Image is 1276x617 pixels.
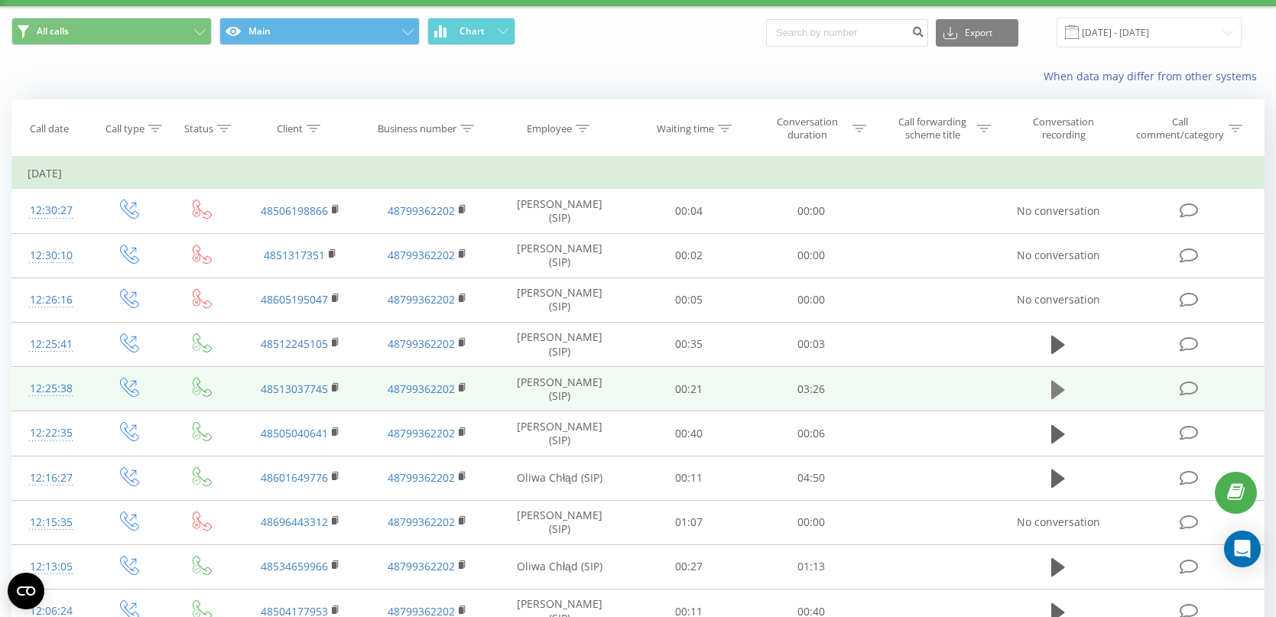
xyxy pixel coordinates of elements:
[30,122,69,135] div: Call date
[491,233,628,278] td: [PERSON_NAME] (SIP)
[388,248,455,262] a: 48799362202
[388,203,455,218] a: 48799362202
[261,559,328,573] a: 48534659966
[628,500,750,544] td: 01:07
[1135,115,1225,141] div: Call comment/category
[1017,515,1100,529] span: No conversation
[1014,115,1113,141] div: Conversation recording
[750,367,872,411] td: 03:26
[891,115,973,141] div: Call forwarding scheme title
[28,241,75,271] div: 12:30:10
[261,382,328,396] a: 48513037745
[277,122,303,135] div: Client
[491,456,628,500] td: Oliwa Chłąd (SIP)
[388,292,455,307] a: 48799362202
[750,456,872,500] td: 04:50
[28,374,75,404] div: 12:25:38
[37,25,69,37] span: All calls
[750,233,872,278] td: 00:00
[628,233,750,278] td: 00:02
[750,544,872,589] td: 01:13
[261,470,328,485] a: 48601649776
[628,456,750,500] td: 00:11
[388,426,455,440] a: 48799362202
[388,515,455,529] a: 48799362202
[28,330,75,359] div: 12:25:41
[11,18,212,45] button: All calls
[491,322,628,366] td: [PERSON_NAME] (SIP)
[28,196,75,226] div: 12:30:27
[750,189,872,233] td: 00:00
[750,322,872,366] td: 00:03
[388,470,455,485] a: 48799362202
[261,426,328,440] a: 48505040641
[628,278,750,322] td: 00:05
[750,500,872,544] td: 00:00
[1224,531,1261,567] div: Open Intercom Messenger
[388,336,455,351] a: 48799362202
[28,552,75,582] div: 12:13:05
[28,418,75,448] div: 12:22:35
[628,544,750,589] td: 00:27
[261,203,328,218] a: 48506198866
[750,411,872,456] td: 00:06
[767,115,849,141] div: Conversation duration
[427,18,515,45] button: Chart
[184,122,213,135] div: Status
[28,508,75,537] div: 12:15:35
[628,189,750,233] td: 00:04
[657,122,714,135] div: Waiting time
[750,278,872,322] td: 00:00
[491,544,628,589] td: Oliwa Chłąd (SIP)
[459,26,485,37] span: Chart
[1017,292,1100,307] span: No conversation
[261,292,328,307] a: 48605195047
[936,19,1018,47] button: Export
[28,285,75,315] div: 12:26:16
[491,189,628,233] td: [PERSON_NAME] (SIP)
[491,367,628,411] td: [PERSON_NAME] (SIP)
[1017,248,1100,262] span: No conversation
[491,411,628,456] td: [PERSON_NAME] (SIP)
[28,463,75,493] div: 12:16:27
[261,336,328,351] a: 48512245105
[12,158,1265,189] td: [DATE]
[1044,69,1265,83] a: When data may differ from other systems
[264,248,325,262] a: 4851317351
[491,278,628,322] td: [PERSON_NAME] (SIP)
[766,19,928,47] input: Search by number
[219,18,420,45] button: Main
[1017,203,1100,218] span: No conversation
[628,411,750,456] td: 00:40
[261,515,328,529] a: 48696443312
[628,322,750,366] td: 00:35
[8,573,44,609] button: Open CMP widget
[491,500,628,544] td: [PERSON_NAME] (SIP)
[527,122,572,135] div: Employee
[388,382,455,396] a: 48799362202
[106,122,144,135] div: Call type
[628,367,750,411] td: 00:21
[378,122,456,135] div: Business number
[388,559,455,573] a: 48799362202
